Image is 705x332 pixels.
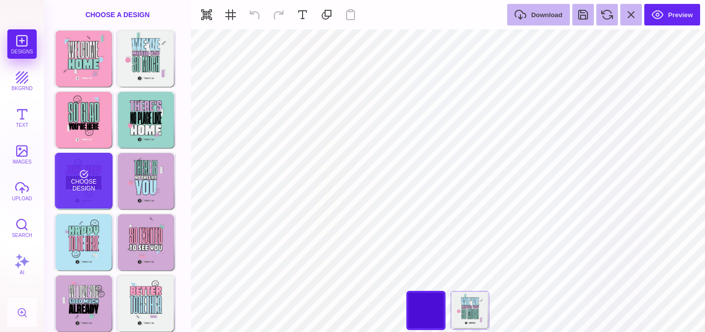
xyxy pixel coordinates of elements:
[507,4,570,25] button: Download
[7,213,37,242] button: Search
[7,66,37,95] button: bkgrnd
[7,140,37,169] button: images
[644,4,700,25] button: Preview
[7,176,37,206] button: upload
[7,250,37,279] button: AI
[7,103,37,132] button: Text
